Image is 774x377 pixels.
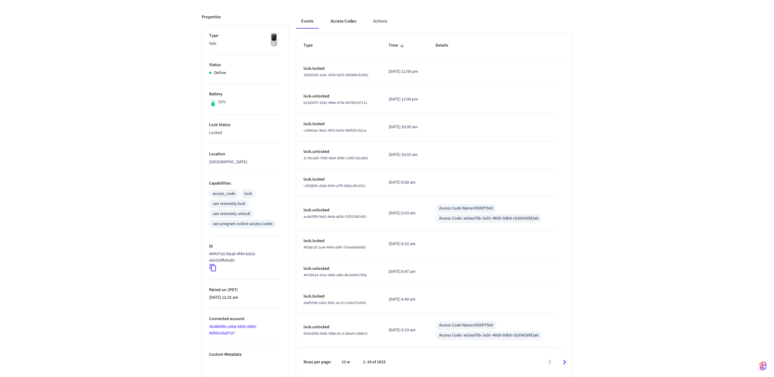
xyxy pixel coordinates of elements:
button: Go to next page [557,355,572,369]
span: 65de3248-5e0b-498e-9cc3-60aa7c3586c5 [304,331,367,336]
div: ant example [296,14,572,29]
p: [DATE] 8:52 am [389,241,421,247]
p: Capabilities [209,180,282,187]
button: Events [296,14,318,29]
p: lock.unlocked [304,207,374,213]
p: Connected account [209,316,282,322]
span: b1262057-d26c-480e-970e-b676f1527111 [304,100,367,105]
div: can remotely unlock [213,211,250,217]
p: Battery [209,91,282,97]
p: [GEOGRAPHIC_DATA] [209,159,282,165]
p: Rows per page: [304,359,331,365]
p: [DATE] 12:25 am [209,294,282,301]
p: lock.unlocked [304,93,374,100]
span: c3f36bf6-cbb8-4344-a7f9-0682c9fc6012 [304,183,365,188]
button: Actions [368,14,392,29]
span: 1c7bced0-7599-48d4-9080-c2967c8ca963 [304,156,368,161]
img: SeamLogoGradient.69752ec5.svg [759,361,767,371]
div: can program online access codes [213,221,273,227]
p: 1–10 of 1615 [363,359,385,365]
p: [DATE] 10:03 am [389,152,421,158]
img: Yale Assure Touchscreen Wifi Smart Lock, Satin Nickel, Front [266,33,282,48]
span: acde29f8-9a63-4a0a-a65d-51f022961492 [304,214,366,219]
p: lock.unlocked [304,266,374,272]
p: [DATE] 4:40 am [389,296,421,303]
p: lock.unlocked [304,149,374,155]
div: Access Code Name: HOSP7543 [439,205,493,212]
p: [DATE] 12:08 pm [389,69,421,75]
p: [DATE] 4:33 am [389,327,421,333]
p: Status [209,62,282,68]
p: [DATE] 9:08 am [389,179,421,186]
p: Custom Metadata [209,351,282,358]
p: lock.locked [304,238,374,244]
span: 4f538c2f-1ce5-4456-a5f6-7d7eabfed9d5 [304,245,366,250]
span: 44739914-201e-4496-a4fe-4b1ed042785e [304,273,367,278]
p: ID [209,243,282,250]
p: [DATE] 10:09 am [389,124,421,130]
p: Online [214,70,226,76]
p: Paired on [209,287,282,293]
p: lock.locked [304,293,374,300]
p: Location [209,151,282,157]
div: access_code [213,191,235,197]
p: Locked [209,130,282,136]
span: 2eaf2548-2da2-483c-acc4-c1e6127e243c [304,300,367,305]
span: Type [304,41,321,50]
p: Lock Status [209,122,282,128]
button: Access Codes [326,14,361,29]
p: lock.locked [304,65,374,72]
p: Properties [202,14,221,20]
table: sticky table [296,33,572,347]
p: 49f437a5-bba6-4f49-bdcb-e0e520fb8ed0 [209,251,279,264]
a: 3b48bf9b-cd0d-4945-8469-8d89e16a97a7 [209,324,257,336]
span: Details [435,41,456,50]
p: 53% [218,99,226,105]
div: Access Code: ee2ea76b-2e91-4858-9db8-cb3041bfd2a6 [439,215,538,222]
p: [DATE] 8:47 am [389,269,421,275]
span: 158202d5-ec6c-4556-9d53-5b936b1b2452 [304,72,368,78]
div: Access Code Name: HOSP7543 [439,322,493,329]
div: lock [244,191,252,197]
p: [DATE] 12:04 pm [389,96,421,103]
p: Type [209,33,282,39]
div: can remotely lock [213,201,245,207]
div: Access Code: ee2ea76b-2e91-4858-9db8-cb3041bfd2a6 [439,332,538,339]
span: Time [389,41,406,50]
span: ( PST ) [226,287,238,293]
span: c180e2ac-8ea1-4922-be5e-068fd5cfa1ca [304,128,366,133]
p: [DATE] 9:03 am [389,210,421,217]
p: Yale [209,41,282,47]
p: lock.locked [304,121,374,127]
p: lock.locked [304,176,374,183]
p: lock.unlocked [304,324,374,330]
div: 10 [339,358,353,367]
